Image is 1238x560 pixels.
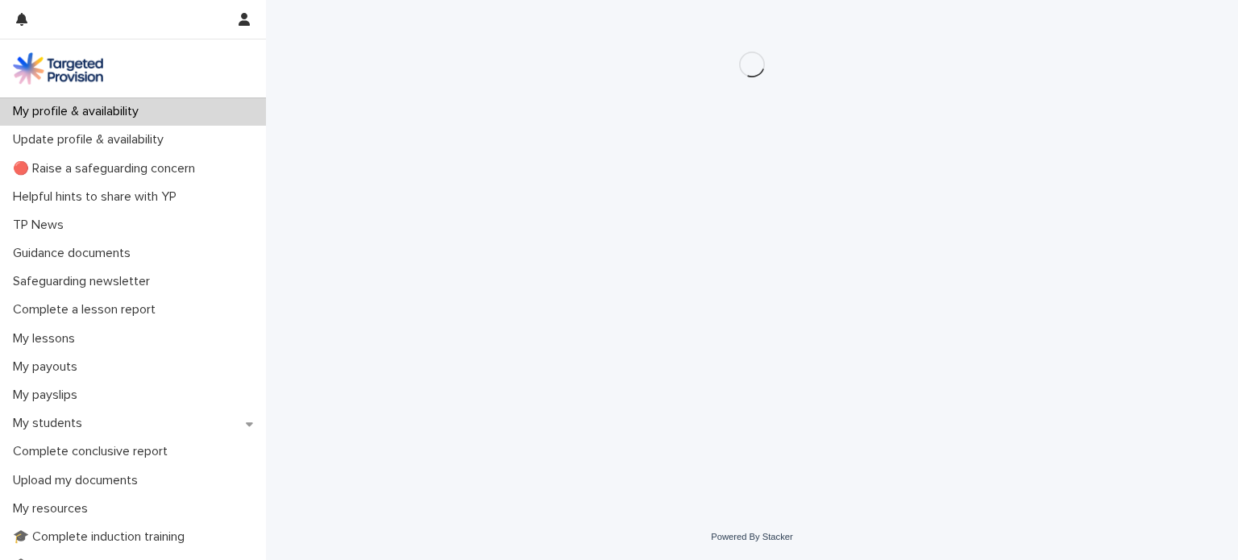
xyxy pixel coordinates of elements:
p: My payouts [6,359,90,375]
p: My resources [6,501,101,516]
p: Complete conclusive report [6,444,181,459]
p: TP News [6,218,77,233]
p: Update profile & availability [6,132,177,147]
p: Upload my documents [6,473,151,488]
p: My students [6,416,95,431]
p: My payslips [6,388,90,403]
img: M5nRWzHhSzIhMunXDL62 [13,52,103,85]
p: Safeguarding newsletter [6,274,163,289]
p: Complete a lesson report [6,302,168,317]
p: Helpful hints to share with YP [6,189,189,205]
p: Guidance documents [6,246,143,261]
p: 🔴 Raise a safeguarding concern [6,161,208,176]
p: My lessons [6,331,88,346]
p: My profile & availability [6,104,152,119]
a: Powered By Stacker [711,532,792,541]
p: 🎓 Complete induction training [6,529,197,545]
